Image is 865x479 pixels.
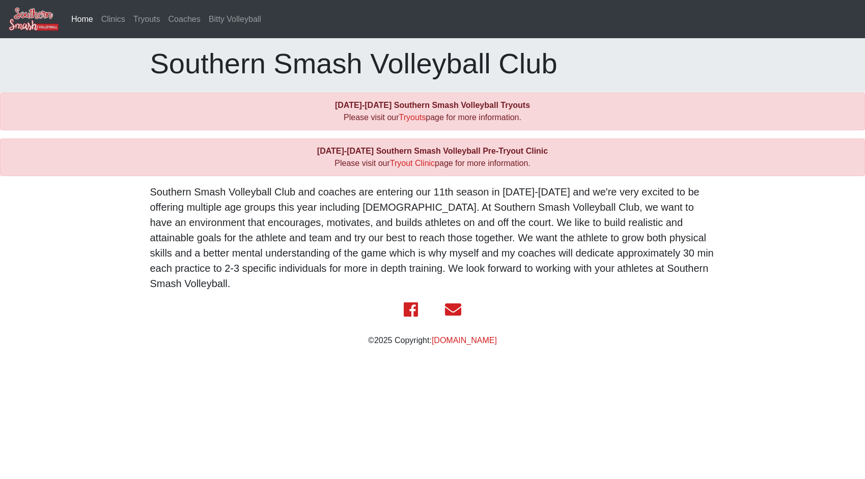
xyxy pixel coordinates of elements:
a: [DOMAIN_NAME] [432,336,497,345]
a: Tryouts [129,9,164,30]
b: [DATE]-[DATE] Southern Smash Volleyball Tryouts [335,101,530,109]
a: Bitty Volleyball [205,9,265,30]
a: Coaches [164,9,205,30]
a: Tryout Clinic [390,159,435,167]
h1: Southern Smash Volleyball Club [150,46,715,80]
b: [DATE]-[DATE] Southern Smash Volleyball Pre-Tryout Clinic [317,147,548,155]
img: Southern Smash Volleyball [8,7,59,32]
a: Clinics [97,9,129,30]
p: Southern Smash Volleyball Club and coaches are entering our 11th season in [DATE]-[DATE] and we'r... [150,184,715,291]
a: Tryouts [399,113,426,122]
a: Home [67,9,97,30]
